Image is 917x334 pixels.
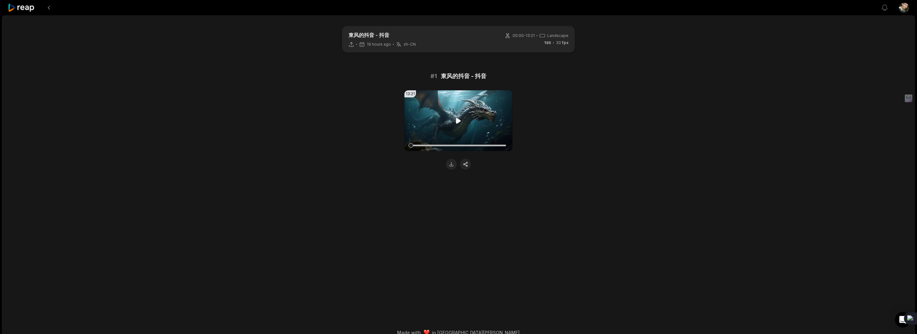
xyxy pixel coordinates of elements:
[895,312,911,328] div: Open Intercom Messenger
[404,90,513,151] video: Your browser does not support mp4 format.
[556,40,568,46] span: 30
[349,31,416,39] p: 東风的抖音 - 抖音
[547,33,568,39] span: Landscape
[367,42,391,47] span: 19 hours ago
[431,72,437,81] span: # 1
[513,33,535,39] span: 00:00 - 13:21
[441,72,486,81] span: 東风的抖音 - 抖音
[562,40,568,45] span: fps
[404,42,416,47] span: zh-CN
